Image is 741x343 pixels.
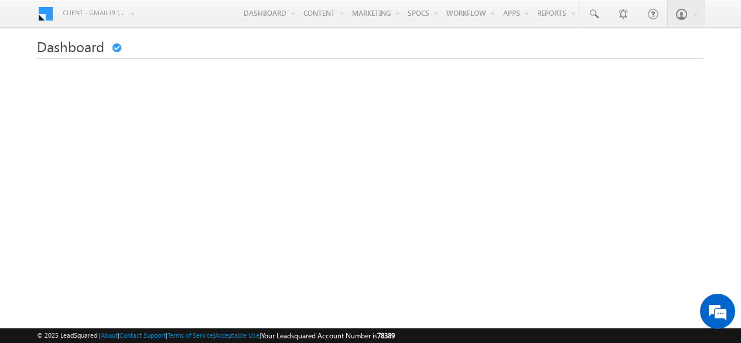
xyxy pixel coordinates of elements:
a: About [101,331,118,339]
span: Client - gmail39 (78389) [63,7,124,19]
span: 78389 [377,331,395,340]
a: Contact Support [119,331,166,339]
a: Acceptable Use [215,331,259,339]
span: Dashboard [37,37,104,56]
a: Terms of Service [168,331,213,339]
span: Your Leadsquared Account Number is [261,331,395,340]
span: © 2025 LeadSquared | | | | | [37,330,395,341]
